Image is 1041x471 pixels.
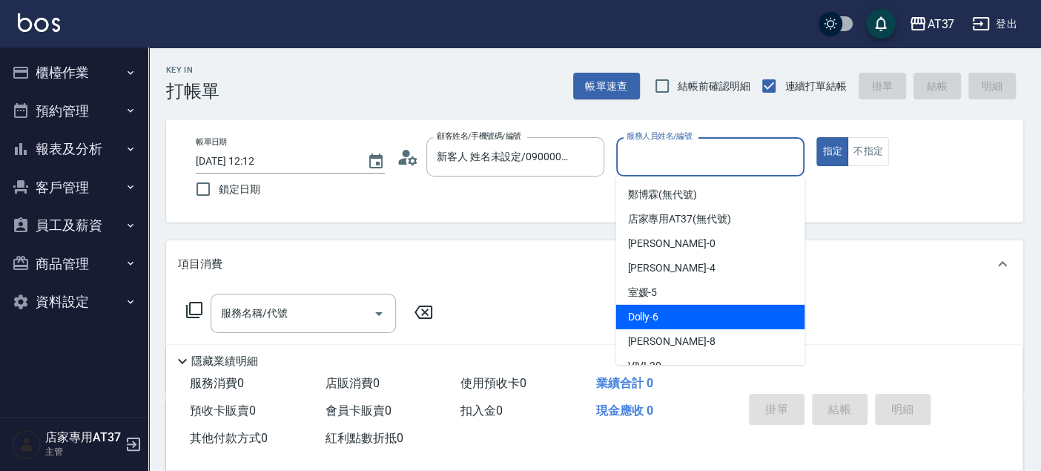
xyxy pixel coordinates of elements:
[866,9,896,39] button: save
[678,79,750,94] span: 結帳前確認明細
[6,168,142,207] button: 客戶管理
[45,445,121,458] p: 主管
[219,182,260,197] span: 鎖定日期
[6,283,142,321] button: 資料設定
[6,53,142,92] button: 櫃檯作業
[12,429,42,459] img: Person
[190,431,268,445] span: 其他付款方式 0
[927,15,954,33] div: AT37
[903,9,960,39] button: AT37
[460,404,503,418] span: 扣入金 0
[367,302,391,326] button: Open
[325,376,380,390] span: 店販消費 0
[847,137,889,166] button: 不指定
[190,404,256,418] span: 預收卡販賣 0
[627,260,715,276] span: [PERSON_NAME] -4
[45,430,121,445] h5: 店家專用AT37
[191,354,258,369] p: 隱藏業績明細
[627,285,657,300] span: 室媛 -5
[166,65,219,75] h2: Key In
[196,136,227,148] label: 帳單日期
[966,10,1023,38] button: 登出
[358,144,394,179] button: Choose date, selected date is 2025-09-14
[460,376,526,390] span: 使用預收卡 0
[627,187,697,202] span: 鄭博霖 (無代號)
[166,81,219,102] h3: 打帳單
[18,13,60,32] img: Logo
[627,334,715,349] span: [PERSON_NAME] -8
[627,358,661,374] span: VIVI -20
[190,376,244,390] span: 服務消費 0
[816,137,848,166] button: 指定
[6,245,142,283] button: 商品管理
[437,131,521,142] label: 顧客姓名/手機號碼/編號
[596,376,653,390] span: 業績合計 0
[325,404,391,418] span: 會員卡販賣 0
[325,431,403,445] span: 紅利點數折抵 0
[784,79,847,94] span: 連續打單結帳
[6,206,142,245] button: 員工及薪資
[6,92,142,131] button: 預約管理
[627,211,730,227] span: 店家專用AT37 (無代號)
[178,257,222,272] p: 項目消費
[6,130,142,168] button: 報表及分析
[196,149,352,174] input: YYYY/MM/DD hh:mm
[627,131,692,142] label: 服務人員姓名/編號
[573,73,640,100] button: 帳單速查
[627,236,715,251] span: [PERSON_NAME] -0
[166,240,1023,288] div: 項目消費
[627,309,658,325] span: Dolly -6
[596,404,653,418] span: 現金應收 0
